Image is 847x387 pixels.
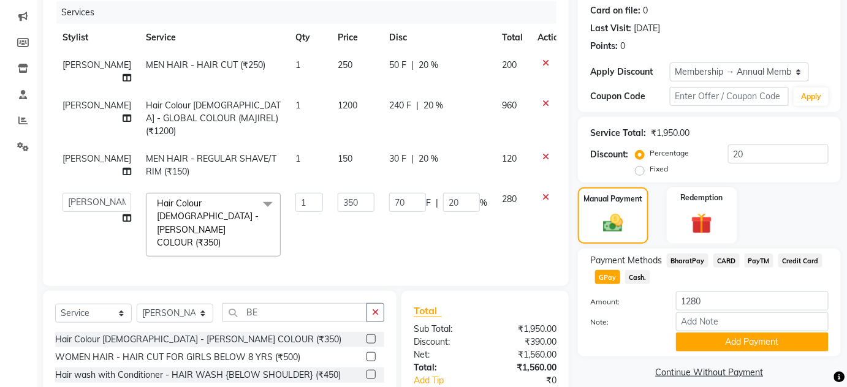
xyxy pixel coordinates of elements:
span: 30 F [389,152,406,165]
div: [DATE] [634,22,660,35]
input: Search or Scan [222,303,367,322]
div: 0 [620,40,625,53]
input: Add Note [676,312,829,331]
div: ₹0 [498,374,566,387]
span: 150 [338,153,352,164]
span: MEN HAIR - REGULAR SHAVE/TRIM (₹150) [146,153,276,177]
span: 20 % [423,99,443,112]
button: Add Payment [676,333,829,351]
a: Continue Without Payment [580,366,838,379]
div: Last Visit: [590,22,631,35]
span: GPay [595,270,620,284]
div: 0 [643,4,648,17]
span: Total [414,304,442,317]
a: Add Tip [405,374,498,387]
div: Net: [405,348,485,361]
div: ₹1,560.00 [485,348,566,361]
span: 250 [338,59,352,70]
div: Card on file: [590,4,640,17]
span: [PERSON_NAME] [63,59,131,70]
div: Hair wash with Conditioner - HAIR WASH {BELOW SHOULDER} (₹450) [55,369,341,381]
div: Discount: [590,148,628,161]
span: % [480,197,487,209]
a: x [221,237,226,248]
span: [PERSON_NAME] [63,153,131,164]
div: Points: [590,40,618,53]
span: Payment Methods [590,254,662,267]
div: Total: [405,361,485,374]
span: Hair Colour [DEMOGRAPHIC_DATA] - GLOBAL COLOUR (MAJIREL) (₹1200) [146,100,281,137]
div: Services [56,1,566,24]
div: Discount: [405,336,485,348]
div: ₹1,950.00 [651,127,689,140]
span: 1200 [338,100,357,111]
th: Disc [382,24,495,51]
input: Amount [676,291,829,310]
label: Redemption [681,192,723,203]
span: | [411,152,414,165]
span: 1 [295,59,300,70]
span: MEN HAIR - HAIR CUT (₹250) [146,59,265,70]
label: Note: [581,317,667,328]
button: Apply [794,88,829,106]
th: Qty [288,24,330,51]
div: ₹1,560.00 [485,361,566,374]
span: 200 [502,59,517,70]
div: Coupon Code [590,90,670,103]
span: PayTM [745,254,774,268]
th: Price [330,24,382,51]
input: Enter Offer / Coupon Code [670,87,789,106]
img: _gift.svg [685,211,719,237]
div: Service Total: [590,127,646,140]
div: Sub Total: [405,323,485,336]
th: Total [495,24,530,51]
span: 1 [295,153,300,164]
span: 120 [502,153,517,164]
span: | [436,197,438,209]
label: Manual Payment [583,193,642,205]
span: [PERSON_NAME] [63,100,131,111]
span: BharatPay [667,254,708,268]
span: 50 F [389,59,406,72]
th: Action [530,24,571,51]
div: WOMEN HAIR - HAIR CUT FOR GIRLS BELOW 8 YRS (₹500) [55,351,300,364]
div: ₹390.00 [485,336,566,348]
div: ₹1,950.00 [485,323,566,336]
label: Percentage [650,148,689,159]
span: 280 [502,193,517,205]
label: Fixed [650,163,668,175]
span: 240 F [389,99,411,112]
label: Amount: [581,296,667,307]
span: Hair Colour [DEMOGRAPHIC_DATA] - [PERSON_NAME] COLOUR (₹350) [157,198,259,248]
span: Credit Card [778,254,822,268]
span: Cash. [625,270,650,284]
span: 960 [502,100,517,111]
span: 1 [295,100,300,111]
span: | [411,59,414,72]
img: _cash.svg [597,212,629,235]
span: 20 % [419,59,438,72]
span: F [426,197,431,209]
th: Stylist [55,24,139,51]
span: CARD [713,254,740,268]
div: Apply Discount [590,66,670,78]
span: 20 % [419,152,438,165]
th: Service [139,24,288,51]
div: Hair Colour [DEMOGRAPHIC_DATA] - [PERSON_NAME] COLOUR (₹350) [55,333,341,346]
span: | [416,99,419,112]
